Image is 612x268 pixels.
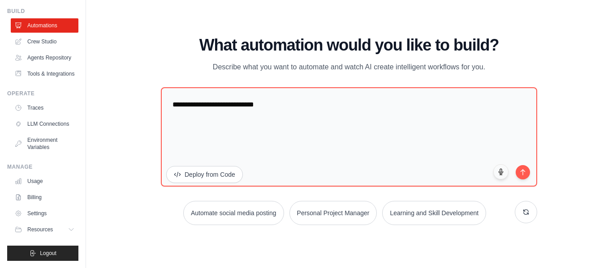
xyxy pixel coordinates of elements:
[40,250,56,257] span: Logout
[11,51,78,65] a: Agents Repository
[166,166,243,183] button: Deploy from Code
[11,222,78,237] button: Resources
[11,133,78,154] a: Environment Variables
[7,90,78,97] div: Operate
[27,226,53,233] span: Resources
[11,174,78,188] a: Usage
[7,8,78,15] div: Build
[567,225,612,268] iframe: Chat Widget
[198,61,500,73] p: Describe what you want to automate and watch AI create intelligent workflows for you.
[11,34,78,49] a: Crew Studio
[7,163,78,170] div: Manage
[11,206,78,221] a: Settings
[161,36,537,54] h1: What automation would you like to build?
[11,101,78,115] a: Traces
[11,190,78,204] a: Billing
[11,18,78,33] a: Automations
[11,67,78,81] a: Tools & Integrations
[183,201,284,225] button: Automate social media posting
[382,201,486,225] button: Learning and Skill Development
[7,246,78,261] button: Logout
[289,201,377,225] button: Personal Project Manager
[11,117,78,131] a: LLM Connections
